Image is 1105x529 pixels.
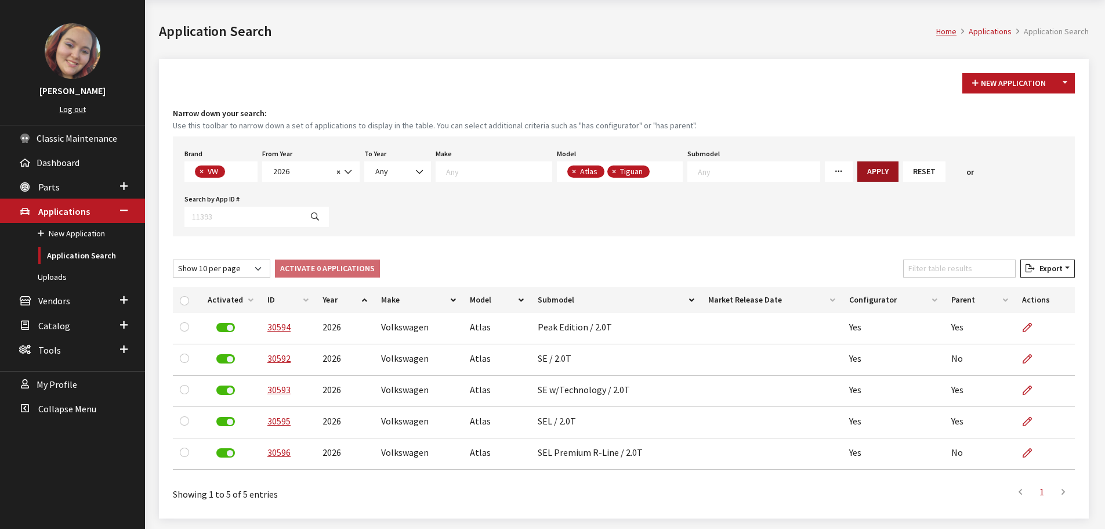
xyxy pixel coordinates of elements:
a: 30594 [267,321,291,333]
button: Apply [857,161,899,182]
th: Activated: activate to sort column ascending [201,287,260,313]
a: Log out [60,104,86,114]
li: VW [195,165,225,178]
img: Cheyenne Dorton [45,23,100,79]
td: Yes [944,407,1015,438]
span: × [572,166,576,177]
span: Export [1035,263,1063,274]
span: × [200,166,204,177]
label: Deactivate Application [216,354,235,364]
td: 2026 [316,438,374,470]
th: Actions [1015,287,1075,313]
td: 2026 [316,407,374,438]
div: Showing 1 to 5 of 5 entries [173,479,541,501]
label: Search by App ID # [184,194,240,204]
td: SE w/Technology / 2.0T [531,376,701,407]
button: Remove item [195,165,206,178]
a: 30595 [267,415,291,427]
label: Deactivate Application [216,323,235,332]
input: 11393 [184,207,302,227]
td: Atlas [463,438,531,470]
td: 2026 [316,376,374,407]
td: Yes [944,376,1015,407]
button: Remove item [567,165,579,178]
td: Volkswagen [374,344,463,376]
button: Export [1020,260,1075,278]
textarea: Search [446,166,552,177]
h4: Narrow down your search: [173,107,1075,120]
th: Year: activate to sort column ascending [316,287,374,313]
label: Submodel [687,149,720,159]
label: To Year [364,149,386,159]
span: Any [375,166,388,177]
li: Applications [957,26,1012,38]
label: From Year [262,149,292,159]
span: × [612,166,616,177]
span: My Profile [37,379,77,390]
td: Yes [842,438,944,470]
label: Model [557,149,576,159]
button: Remove item [607,165,619,178]
small: Use this toolbar to narrow down a set of applications to display in the table. You can select add... [173,120,1075,132]
label: Deactivate Application [216,386,235,395]
a: Edit Application [1022,407,1042,436]
td: Yes [842,313,944,344]
button: Reset [903,161,945,182]
td: Atlas [463,376,531,407]
td: Atlas [463,313,531,344]
a: Home [936,26,957,37]
td: Volkswagen [374,313,463,344]
td: 2026 [316,313,374,344]
span: Dashboard [37,157,79,168]
span: Parts [38,181,60,193]
th: Make: activate to sort column ascending [374,287,463,313]
a: Edit Application [1022,438,1042,467]
span: Vendors [38,296,70,307]
textarea: Search [653,167,659,178]
span: Applications [38,206,90,217]
th: ID: activate to sort column ascending [260,287,316,313]
a: Edit Application [1022,344,1042,373]
textarea: Search [698,166,820,177]
h1: Application Search [159,21,936,42]
td: Volkswagen [374,407,463,438]
span: Any [364,161,431,182]
span: Tiguan [619,166,646,177]
td: Yes [944,313,1015,344]
td: SEL Premium R-Line / 2.0T [531,438,701,470]
textarea: Search [228,167,234,178]
th: Configurator: activate to sort column ascending [842,287,944,313]
th: Parent: activate to sort column ascending [944,287,1015,313]
label: Brand [184,149,202,159]
span: or [966,166,974,178]
h3: [PERSON_NAME] [12,84,133,98]
td: Peak Edition / 2.0T [531,313,701,344]
li: Tiguan [607,165,650,178]
td: Yes [842,344,944,376]
label: Make [436,149,452,159]
button: New Application [962,73,1056,93]
span: × [336,167,340,177]
span: Atlas [579,166,600,177]
td: No [944,344,1015,376]
label: Deactivate Application [216,417,235,426]
a: 30596 [267,447,291,458]
button: Remove all items [333,165,340,179]
span: Tools [38,344,61,356]
td: Yes [842,376,944,407]
li: Application Search [1012,26,1089,38]
td: Atlas [463,407,531,438]
span: Any [372,165,423,178]
label: Deactivate Application [216,448,235,458]
th: Submodel: activate to sort column ascending [531,287,701,313]
td: Volkswagen [374,438,463,470]
td: SE / 2.0T [531,344,701,376]
input: Filter table results [903,260,1016,278]
td: SEL / 2.0T [531,407,701,438]
td: No [944,438,1015,470]
span: 2026 [262,161,360,182]
span: Collapse Menu [38,403,96,415]
td: 2026 [316,344,374,376]
span: VW [206,166,221,177]
span: Catalog [38,320,70,332]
